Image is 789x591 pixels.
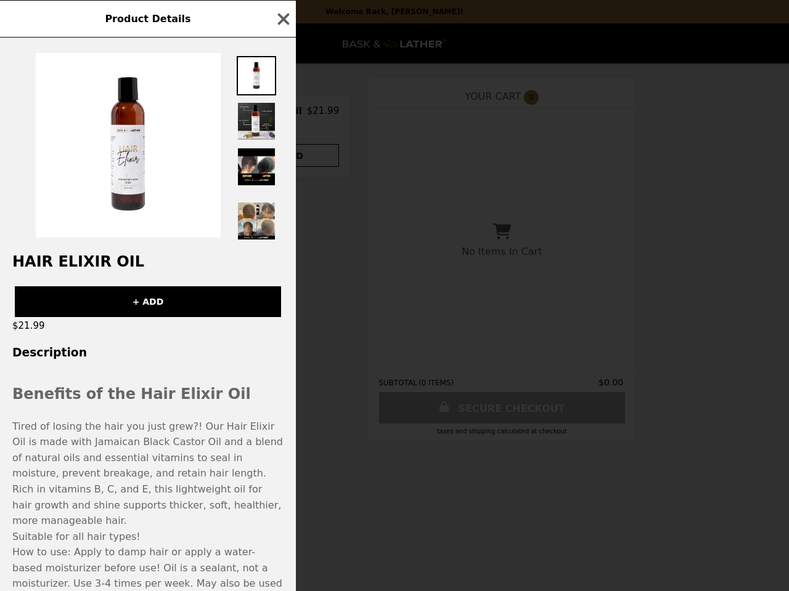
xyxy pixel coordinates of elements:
[12,385,251,403] span: Benefits of the Hair Elixir Oil
[12,531,141,542] span: Suitable for all hair types!
[237,147,276,187] img: Thumbnail 3
[237,193,276,195] img: Thumbnail 4
[237,102,276,141] img: Thumbnail 2
[36,53,221,238] img: Default Title
[15,286,281,317] button: + ADD
[12,420,283,527] span: Tired of losing the hair you just grew?! Our Hair Elixir Oil is made with Jamaican Black Castor O...
[237,201,276,241] img: Thumbnail 5
[237,56,276,95] img: Thumbnail 1
[105,13,190,25] span: Product Details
